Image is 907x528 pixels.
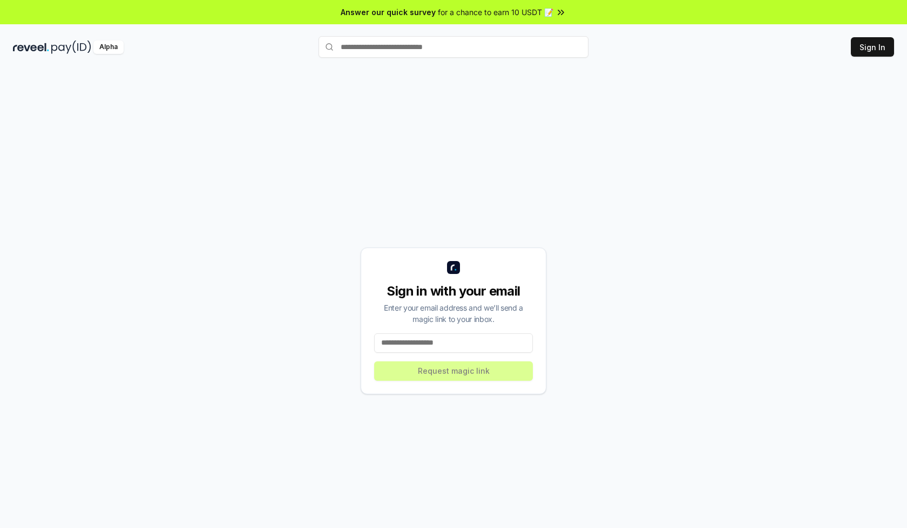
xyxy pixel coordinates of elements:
[374,283,533,300] div: Sign in with your email
[51,40,91,54] img: pay_id
[438,6,553,18] span: for a chance to earn 10 USDT 📝
[374,302,533,325] div: Enter your email address and we’ll send a magic link to your inbox.
[341,6,436,18] span: Answer our quick survey
[851,37,894,57] button: Sign In
[93,40,124,54] div: Alpha
[13,40,49,54] img: reveel_dark
[447,261,460,274] img: logo_small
